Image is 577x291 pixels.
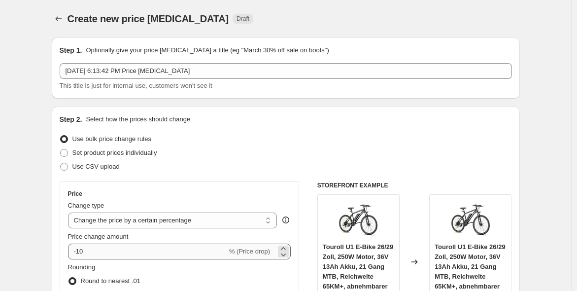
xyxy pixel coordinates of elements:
button: Price change jobs [52,12,66,26]
span: Create new price [MEDICAL_DATA] [68,13,229,24]
span: Price change amount [68,233,129,240]
img: 71q6K1lcOjL_80x.jpg [451,200,490,239]
img: 71q6K1lcOjL_80x.jpg [339,200,378,239]
span: % (Price drop) [229,248,270,255]
span: Round to nearest .01 [81,277,140,285]
span: Draft [237,15,249,23]
h3: Price [68,190,82,198]
p: Select how the prices should change [86,114,190,124]
span: Use bulk price change rules [72,135,151,143]
h2: Step 1. [60,45,82,55]
input: -15 [68,244,227,259]
div: help [281,215,291,225]
span: Change type [68,202,104,209]
span: Use CSV upload [72,163,120,170]
span: Set product prices individually [72,149,157,156]
span: Rounding [68,263,96,271]
span: This title is just for internal use, customers won't see it [60,82,212,89]
p: Optionally give your price [MEDICAL_DATA] a title (eg "March 30% off sale on boots") [86,45,329,55]
h2: Step 2. [60,114,82,124]
h6: STOREFRONT EXAMPLE [317,182,512,189]
input: 30% off holiday sale [60,63,512,79]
